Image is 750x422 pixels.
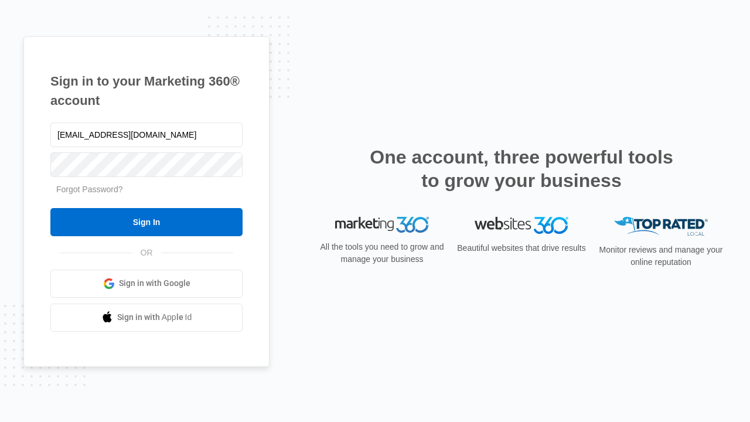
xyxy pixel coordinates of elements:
[117,311,192,324] span: Sign in with Apple Id
[50,122,243,147] input: Email
[56,185,123,194] a: Forgot Password?
[316,241,448,266] p: All the tools you need to grow and manage your business
[335,217,429,233] img: Marketing 360
[456,242,587,254] p: Beautiful websites that drive results
[50,72,243,110] h1: Sign in to your Marketing 360® account
[475,217,568,234] img: Websites 360
[119,277,190,290] span: Sign in with Google
[132,247,161,259] span: OR
[50,304,243,332] a: Sign in with Apple Id
[614,217,708,236] img: Top Rated Local
[50,270,243,298] a: Sign in with Google
[366,145,677,192] h2: One account, three powerful tools to grow your business
[50,208,243,236] input: Sign In
[595,244,727,268] p: Monitor reviews and manage your online reputation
